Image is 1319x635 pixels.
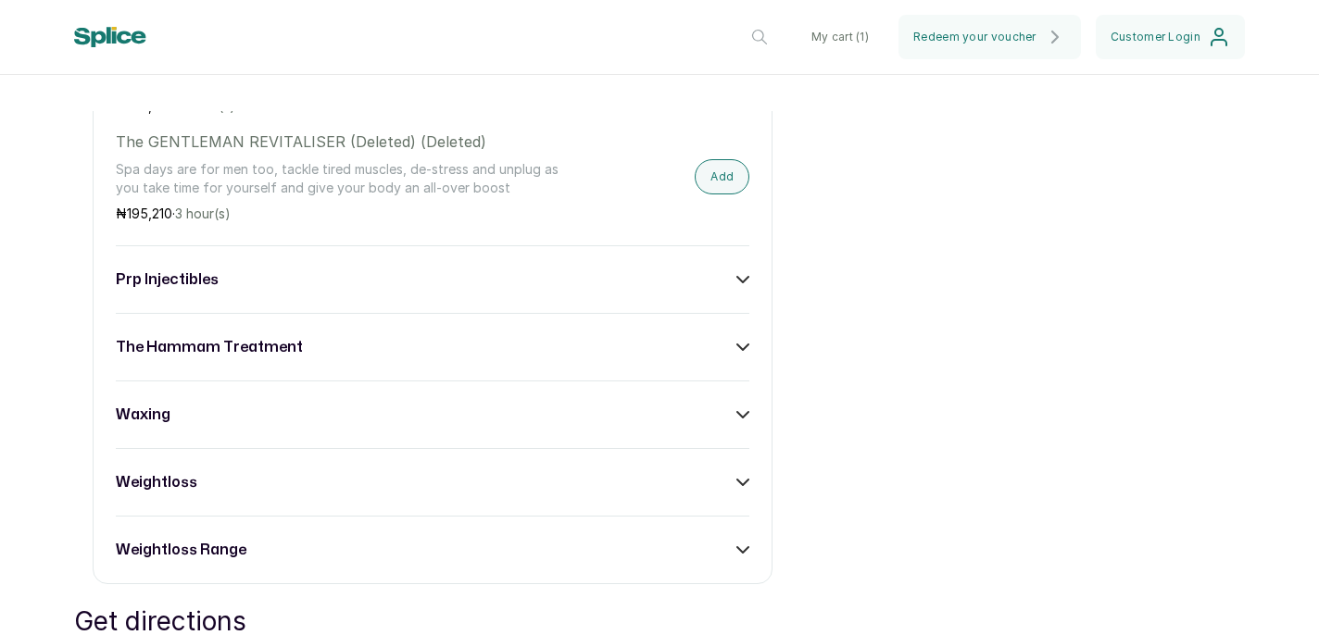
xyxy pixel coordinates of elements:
[116,404,170,426] h3: waxing
[127,205,172,221] span: 195,210
[175,205,231,221] span: 3 hour(s)
[116,336,303,358] h3: the hammam treatment
[1096,15,1245,59] button: Customer Login
[116,471,197,493] h3: weightloss
[116,539,246,561] h3: weightloss range
[913,30,1036,44] span: Redeem your voucher
[116,131,559,153] p: The GENTLEMAN REVITALISER (Deleted) (Deleted)
[898,15,1081,59] button: Redeem your voucher
[695,159,749,194] button: Add
[116,160,559,197] p: Spa days are for men too, tackle tired muscles, de-stress and unplug as you take time for yoursel...
[116,205,559,223] p: ₦ ·
[797,15,884,59] button: My cart (1)
[1111,30,1200,44] span: Customer Login
[116,268,219,291] h3: prp injectibles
